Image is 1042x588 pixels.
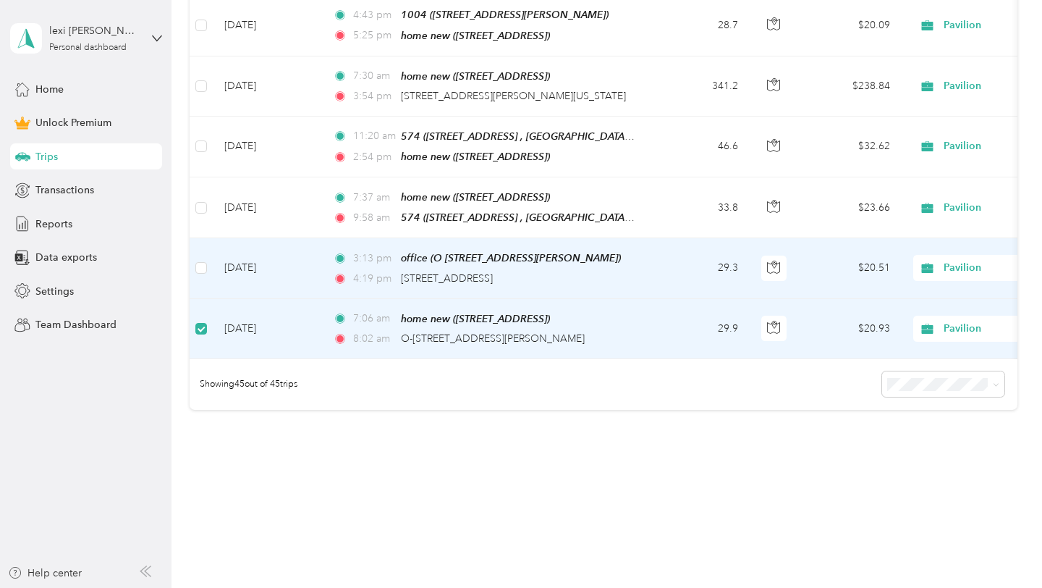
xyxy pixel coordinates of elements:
span: Reports [35,217,72,232]
span: 5:25 pm [353,28,394,43]
span: 7:30 am [353,68,394,84]
span: home new ([STREET_ADDRESS]) [401,70,550,82]
span: Unlock Premium [35,115,111,130]
div: Personal dashboard [49,43,127,52]
td: [DATE] [213,238,321,298]
span: 9:58 am [353,210,394,226]
span: Data exports [35,250,97,265]
span: Trips [35,149,58,164]
span: home new ([STREET_ADDRESS]) [401,313,550,324]
span: 4:19 pm [353,271,394,287]
td: 341.2 [654,56,750,117]
span: Showing 45 out of 45 trips [190,378,297,391]
span: Settings [35,284,74,299]
span: 1004 ([STREET_ADDRESS][PERSON_NAME]) [401,9,609,20]
div: lexi [PERSON_NAME] [49,23,140,38]
iframe: Everlance-gr Chat Button Frame [961,507,1042,588]
span: 7:06 am [353,311,394,327]
button: Help center [8,566,82,581]
td: $23.66 [800,177,902,238]
td: [DATE] [213,299,321,359]
span: 3:13 pm [353,251,394,266]
td: $32.62 [800,117,902,177]
td: $238.84 [800,56,902,117]
span: Team Dashboard [35,317,117,332]
span: 4:43 pm [353,7,394,23]
span: office (O [STREET_ADDRESS][PERSON_NAME]) [401,252,621,264]
td: $20.93 [800,299,902,359]
td: [DATE] [213,56,321,117]
td: 29.9 [654,299,750,359]
span: 8:02 am [353,331,394,347]
span: home new ([STREET_ADDRESS]) [401,30,550,41]
span: [STREET_ADDRESS][PERSON_NAME][US_STATE] [401,90,626,102]
span: [STREET_ADDRESS] [401,272,493,285]
td: 46.6 [654,117,750,177]
td: 29.3 [654,238,750,298]
span: home new ([STREET_ADDRESS]) [401,191,550,203]
span: 574 ([STREET_ADDRESS] , [GEOGRAPHIC_DATA], [GEOGRAPHIC_DATA]) [401,211,737,224]
span: 7:37 am [353,190,394,206]
span: Home [35,82,64,97]
td: [DATE] [213,117,321,177]
td: [DATE] [213,177,321,238]
span: home new ([STREET_ADDRESS]) [401,151,550,162]
span: 2:54 pm [353,149,394,165]
span: 11:20 am [353,128,394,144]
span: O-[STREET_ADDRESS][PERSON_NAME] [401,332,585,345]
span: 574 ([STREET_ADDRESS] , [GEOGRAPHIC_DATA], [GEOGRAPHIC_DATA]) [401,130,737,143]
td: 33.8 [654,177,750,238]
span: 3:54 pm [353,88,394,104]
span: Transactions [35,182,94,198]
td: $20.51 [800,238,902,298]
